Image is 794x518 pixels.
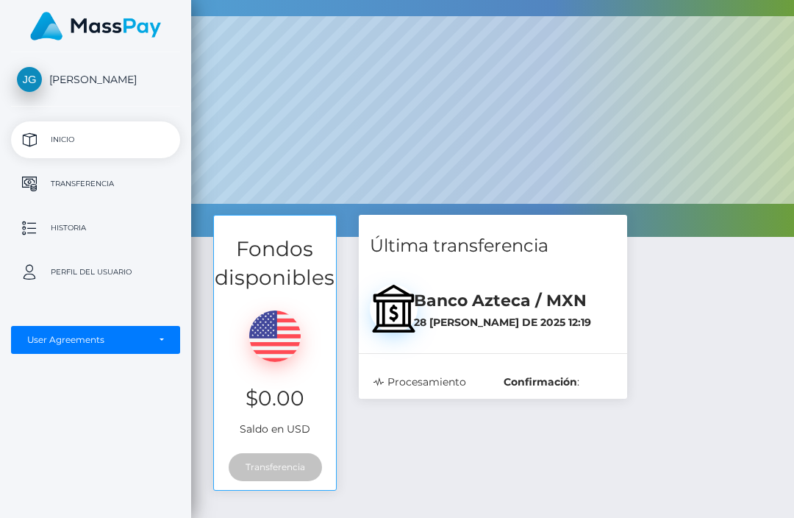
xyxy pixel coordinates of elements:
[362,375,493,390] div: Procesamiento
[30,12,161,40] img: MassPay
[504,375,577,388] b: Confirmación
[414,290,615,313] h5: Banco Azteca / MXN
[11,73,180,86] span: [PERSON_NAME]
[27,334,148,346] div: User Agreements
[11,166,180,202] a: Transferencia
[17,261,174,283] p: Perfil del usuario
[370,285,418,333] img: bank.svg
[17,129,174,151] p: Inicio
[11,326,180,354] button: User Agreements
[17,173,174,195] p: Transferencia
[493,375,623,390] div: :
[11,210,180,246] a: Historia
[214,235,336,292] h3: Fondos disponibles
[414,316,615,329] h6: 28 [PERSON_NAME] de 2025 12:19
[370,233,616,259] h4: Última transferencia
[225,384,325,413] h3: $0.00
[214,292,336,444] div: Saldo en USD
[249,311,301,362] img: USD.png
[11,254,180,291] a: Perfil del usuario
[11,121,180,158] a: Inicio
[17,217,174,239] p: Historia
